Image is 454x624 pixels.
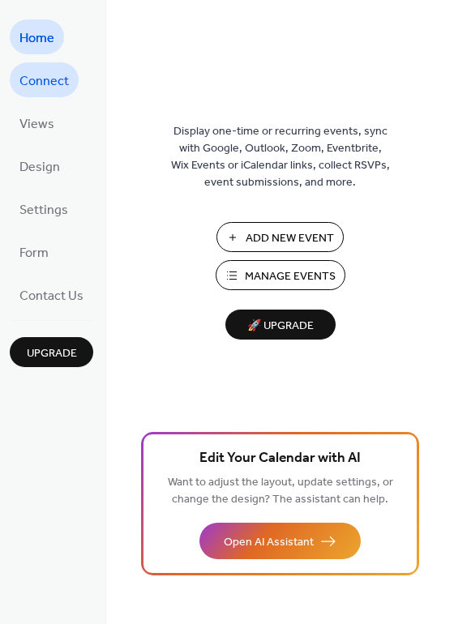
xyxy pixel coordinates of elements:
[19,155,60,180] span: Design
[19,112,54,137] span: Views
[199,447,361,470] span: Edit Your Calendar with AI
[27,345,77,362] span: Upgrade
[246,230,334,247] span: Add New Event
[171,123,390,191] span: Display one-time or recurring events, sync with Google, Outlook, Zoom, Eventbrite, Wix Events or ...
[235,315,326,337] span: 🚀 Upgrade
[10,19,64,54] a: Home
[19,198,68,223] span: Settings
[10,105,64,140] a: Views
[19,69,69,94] span: Connect
[10,234,58,269] a: Form
[225,310,336,340] button: 🚀 Upgrade
[10,148,70,183] a: Design
[245,268,336,285] span: Manage Events
[10,277,93,312] a: Contact Us
[216,222,344,252] button: Add New Event
[10,191,78,226] a: Settings
[216,260,345,290] button: Manage Events
[19,241,49,266] span: Form
[199,523,361,559] button: Open AI Assistant
[19,284,84,309] span: Contact Us
[10,337,93,367] button: Upgrade
[10,62,79,97] a: Connect
[224,534,314,551] span: Open AI Assistant
[168,472,393,511] span: Want to adjust the layout, update settings, or change the design? The assistant can help.
[19,26,54,51] span: Home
